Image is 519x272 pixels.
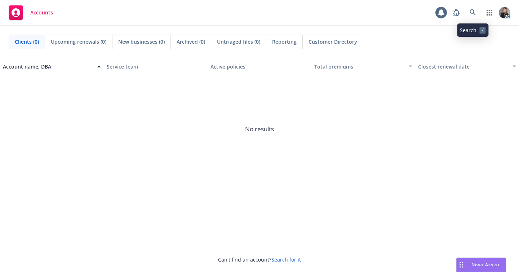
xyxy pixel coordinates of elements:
div: Active policies [210,63,309,70]
span: Can't find an account? [218,256,301,263]
a: Switch app [482,5,497,20]
span: Nova Assist [471,262,500,268]
button: Closest renewal date [415,58,519,75]
a: Report a Bug [449,5,463,20]
span: Accounts [30,10,53,16]
div: Account name, DBA [3,63,93,70]
div: Total premiums [314,63,404,70]
a: Search for it [271,256,301,263]
a: Search [466,5,480,20]
span: Archived (0) [177,38,205,45]
div: Closest renewal date [418,63,508,70]
span: Customer Directory [309,38,357,45]
img: photo [499,7,510,18]
span: Reporting [272,38,297,45]
button: Total premiums [311,58,415,75]
div: Service team [107,63,205,70]
button: Service team [104,58,208,75]
a: Accounts [6,3,56,23]
div: Drag to move [457,258,466,272]
button: Active policies [208,58,311,75]
span: Upcoming renewals (0) [51,38,106,45]
span: New businesses (0) [118,38,165,45]
button: Nova Assist [456,258,506,272]
span: Clients (0) [15,38,39,45]
span: Untriaged files (0) [217,38,260,45]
